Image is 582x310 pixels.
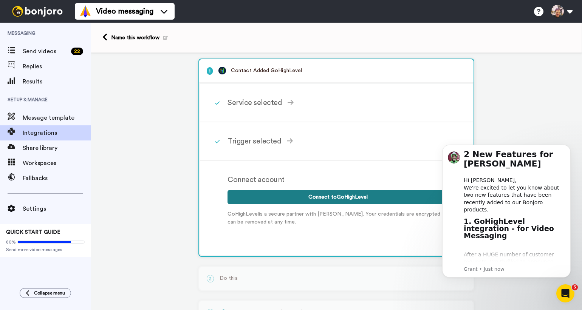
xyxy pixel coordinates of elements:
[6,239,16,245] span: 80%
[200,122,473,161] div: Trigger selected
[6,247,85,253] span: Send more video messages
[207,67,466,75] p: Contact Added GoHighLevel
[228,97,449,108] div: Service selected
[228,210,449,226] p: GoHighLevel is a secure partner with [PERSON_NAME]. Your credentials are encrypted & can be remov...
[200,84,473,122] div: Service selected
[23,62,91,71] span: Replies
[71,48,83,55] div: 22
[23,47,68,56] span: Send videos
[23,128,91,137] span: Integrations
[20,288,71,298] button: Collapse menu
[556,284,574,302] iframe: Intercom live chat
[9,6,66,17] img: bj-logo-header-white.svg
[228,190,449,204] button: Connect toGoHighLevel
[111,34,168,42] div: Name this workflow
[23,77,91,86] span: Results
[23,143,91,153] span: Share library
[218,67,226,74] img: logo_gohighlevel.png
[6,230,60,235] span: QUICK START GUIDE
[228,174,449,185] div: Connect account
[23,113,91,122] span: Message template
[23,174,91,183] span: Fallbacks
[23,204,91,213] span: Settings
[23,159,91,168] span: Workspaces
[207,67,213,75] span: 1
[228,136,449,147] div: Trigger selected
[96,6,153,17] span: Video messaging
[431,133,582,290] iframe: Intercom notifications message
[572,284,578,290] span: 5
[79,5,91,17] img: vm-color.svg
[34,290,65,296] span: Collapse menu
